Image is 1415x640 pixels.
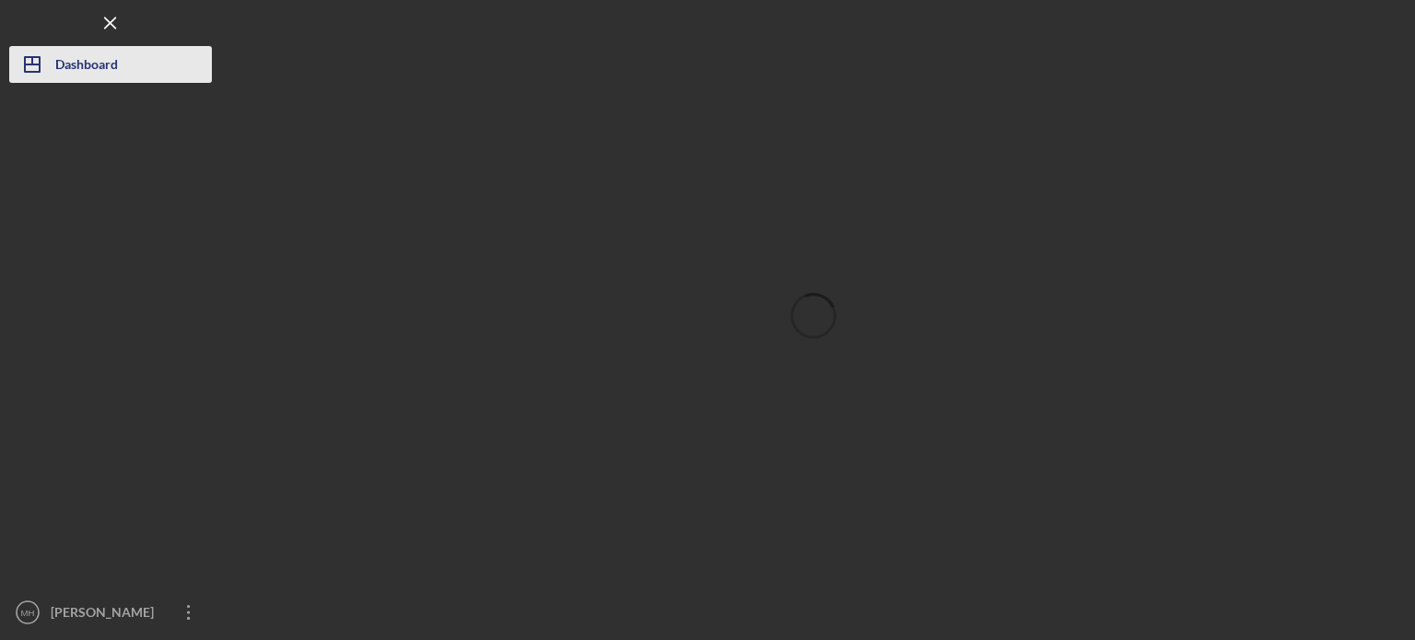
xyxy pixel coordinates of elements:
div: Dashboard [55,46,118,87]
button: MH[PERSON_NAME] [9,594,212,631]
div: [PERSON_NAME] [46,594,166,635]
text: MH [21,608,35,618]
button: Dashboard [9,46,212,83]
